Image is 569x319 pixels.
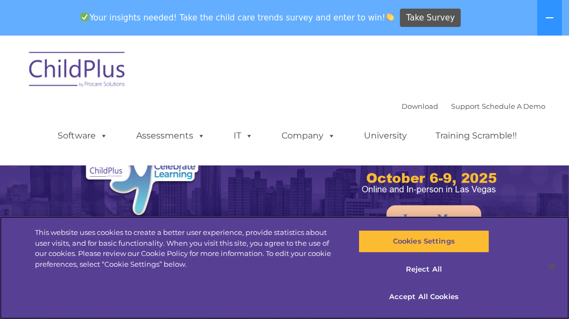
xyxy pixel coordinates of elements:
a: Support [452,102,480,110]
button: Close [540,255,564,279]
a: Company [271,125,347,147]
img: 👏 [386,13,394,21]
a: Software [47,125,119,147]
button: Accept All Cookies [359,286,489,308]
a: Training Scramble!! [425,125,528,147]
button: Cookies Settings [359,230,489,253]
a: Assessments [126,125,216,147]
button: Reject All [359,258,489,281]
a: Download [402,102,439,110]
font: | [402,102,546,110]
img: ✅ [81,13,89,21]
a: IT [223,125,264,147]
a: Learn More [387,205,481,231]
a: Schedule A Demo [482,102,546,110]
img: ChildPlus by Procare Solutions [24,44,131,98]
div: This website uses cookies to create a better user experience, provide statistics about user visit... [35,227,341,269]
span: Take Survey [406,9,455,27]
span: Your insights needed! Take the child care trends survey and enter to win! [76,7,399,28]
a: University [354,125,418,147]
a: Take Survey [400,9,461,27]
